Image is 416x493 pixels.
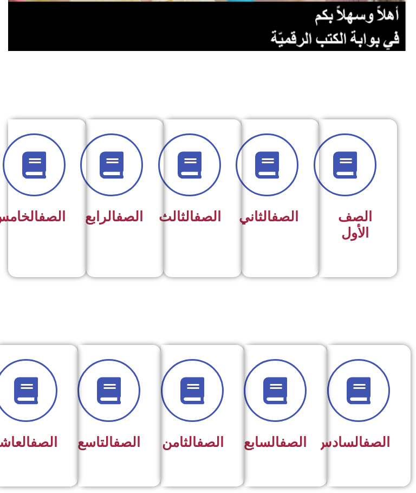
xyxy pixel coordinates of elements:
[116,209,143,225] a: الصف
[38,209,66,225] a: الصف
[85,209,143,225] span: الرابع
[279,434,307,450] a: الصف
[239,209,298,225] span: الثاني
[113,434,140,450] a: الصف
[363,434,390,450] a: الصف
[159,209,221,225] span: الثالث
[338,209,372,241] span: الصف الأول
[315,434,390,450] span: السادس
[194,209,221,225] a: الصف
[197,434,224,450] a: الصف
[244,434,307,450] span: السابع
[77,434,140,450] span: التاسع
[162,434,224,450] span: الثامن
[271,209,298,225] a: الصف
[30,434,57,450] a: الصف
